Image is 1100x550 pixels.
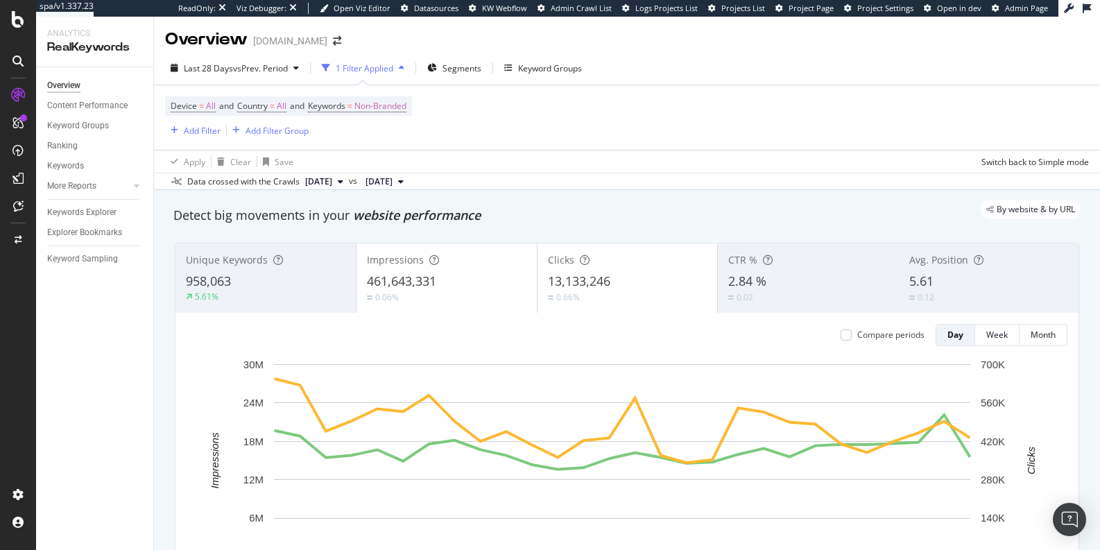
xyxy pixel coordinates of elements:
span: CTR % [728,253,757,266]
span: Datasources [414,3,458,13]
div: 5.61% [195,291,218,302]
div: Analytics [47,28,142,40]
div: 0.02 [737,291,753,303]
span: 2025 Aug. 30th [305,175,332,188]
text: 30M [243,359,264,370]
div: Keywords [47,159,84,173]
span: 461,643,331 [367,273,436,289]
span: All [277,96,286,116]
img: Equal [367,295,372,300]
a: Keywords Explorer [47,205,144,220]
text: 140K [981,512,1005,524]
span: Non-Branded [354,96,406,116]
a: Project Settings [844,3,913,14]
button: [DATE] [300,173,349,190]
div: Open Intercom Messenger [1053,503,1086,536]
span: By website & by URL [997,205,1075,214]
button: Last 28 DaysvsPrev. Period [165,57,304,79]
a: Overview [47,78,144,93]
text: 6M [249,512,264,524]
button: Segments [422,57,487,79]
span: = [270,100,275,112]
div: Compare periods [857,329,925,341]
div: Viz Debugger: [237,3,286,14]
div: arrow-right-arrow-left [333,36,341,46]
span: 13,133,246 [548,273,610,289]
div: Content Performance [47,98,128,113]
div: Day [947,329,963,341]
div: Apply [184,156,205,168]
button: Switch back to Simple mode [976,151,1089,173]
span: Clicks [548,253,574,266]
a: Admin Crawl List [538,3,612,14]
div: Data crossed with the Crawls [187,175,300,188]
span: Projects List [721,3,765,13]
button: Keyword Groups [499,57,587,79]
a: Explorer Bookmarks [47,225,144,240]
a: Project Page [775,3,834,14]
span: Project Page [789,3,834,13]
a: Open Viz Editor [320,3,390,14]
div: Add Filter Group [246,125,309,137]
div: Ranking [47,139,78,153]
a: Datasources [401,3,458,14]
a: Projects List [708,3,765,14]
div: 0.12 [918,291,934,303]
div: Keyword Sampling [47,252,118,266]
span: = [199,100,204,112]
div: ReadOnly: [178,3,216,14]
a: More Reports [47,179,130,194]
a: Keyword Sampling [47,252,144,266]
div: legacy label [981,200,1081,219]
div: More Reports [47,179,96,194]
span: KW Webflow [482,3,527,13]
div: Keyword Groups [518,62,582,74]
button: Month [1020,324,1067,346]
span: 2025 Aug. 2nd [366,175,393,188]
text: 12M [243,474,264,485]
span: Open Viz Editor [334,3,390,13]
span: 2.84 % [728,273,766,289]
div: 0.66% [556,291,580,303]
div: [DOMAIN_NAME] [253,34,327,48]
a: Open in dev [924,3,981,14]
div: Save [275,156,293,168]
span: Last 28 Days [184,62,233,74]
span: vs Prev. Period [233,62,288,74]
button: Add Filter [165,122,221,139]
span: and [219,100,234,112]
div: Week [986,329,1008,341]
a: Admin Page [992,3,1048,14]
img: Equal [728,295,734,300]
a: Logs Projects List [622,3,698,14]
span: Admin Page [1005,3,1048,13]
a: Keyword Groups [47,119,144,133]
a: Keywords [47,159,144,173]
span: Open in dev [937,3,981,13]
text: 700K [981,359,1005,370]
span: 5.61 [909,273,934,289]
div: Clear [230,156,251,168]
text: 18M [243,436,264,447]
div: Keywords Explorer [47,205,117,220]
span: Admin Crawl List [551,3,612,13]
span: Device [171,100,197,112]
text: Clicks [1025,446,1037,474]
text: Impressions [209,432,221,488]
span: 958,063 [186,273,231,289]
div: 0.06% [375,291,399,303]
button: Week [975,324,1020,346]
div: 1 Filter Applied [336,62,393,74]
text: 420K [981,436,1005,447]
span: vs [349,175,360,187]
span: Country [237,100,268,112]
button: Save [257,151,293,173]
button: Clear [212,151,251,173]
img: Equal [909,295,915,300]
a: Content Performance [47,98,144,113]
span: Unique Keywords [186,253,268,266]
button: Day [936,324,975,346]
div: Switch back to Simple mode [981,156,1089,168]
div: RealKeywords [47,40,142,55]
div: Overview [47,78,80,93]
